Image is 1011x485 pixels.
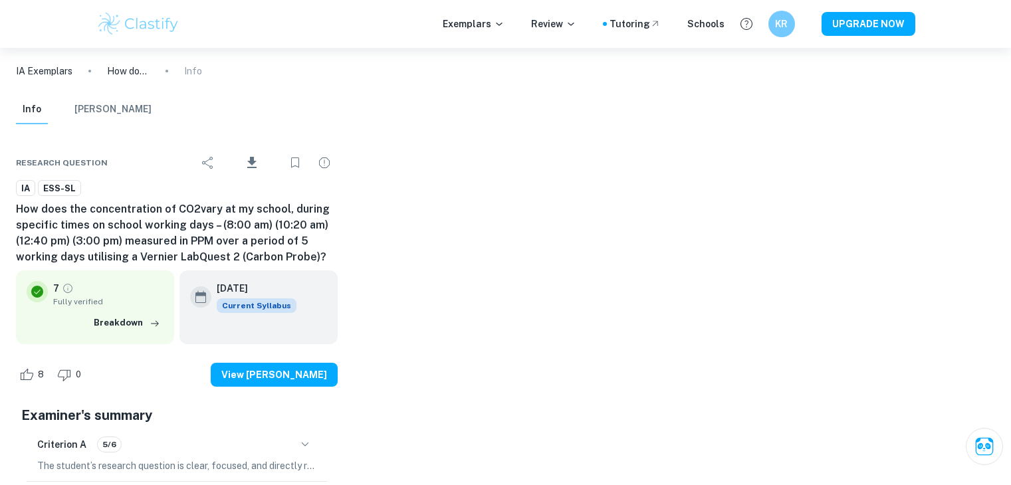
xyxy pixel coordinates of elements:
[217,298,296,313] div: This exemplar is based on the current syllabus. Feel free to refer to it for inspiration/ideas wh...
[184,64,202,78] p: Info
[966,428,1003,465] button: Ask Clai
[735,13,758,35] button: Help and Feedback
[531,17,576,31] p: Review
[217,298,296,313] span: Current Syllabus
[37,458,316,473] p: The student’s research question is clear, focused, and directly relevant to the investigation of ...
[282,149,308,176] div: Bookmark
[53,281,59,296] p: 7
[217,281,286,296] h6: [DATE]
[62,282,74,294] a: Grade fully verified
[107,64,150,78] p: How does the concentration of CO2vary at my school, during specific times on school working days ...
[54,364,88,385] div: Dislike
[822,12,915,36] button: UPGRADE NOW
[224,145,279,180] div: Download
[39,182,80,195] span: ESS-SL
[90,313,164,333] button: Breakdown
[610,17,661,31] a: Tutoring
[68,368,88,381] span: 0
[17,182,35,195] span: IA
[16,64,72,78] a: IA Exemplars
[21,405,332,425] h5: Examiner's summary
[774,17,789,31] h6: KR
[96,11,181,37] img: Clastify logo
[443,17,505,31] p: Exemplars
[211,363,338,387] button: View [PERSON_NAME]
[16,157,108,169] span: Research question
[74,95,152,124] button: [PERSON_NAME]
[16,201,338,265] h6: How does the concentration of CO2vary at my school, during specific times on school working days ...
[16,95,48,124] button: Info
[16,364,51,385] div: Like
[38,180,81,197] a: ESS-SL
[768,11,795,37] button: KR
[98,438,121,450] span: 5/6
[16,180,35,197] a: IA
[37,437,86,452] h6: Criterion A
[31,368,51,381] span: 8
[53,296,164,308] span: Fully verified
[195,149,221,176] div: Share
[687,17,725,31] a: Schools
[311,149,338,176] div: Report issue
